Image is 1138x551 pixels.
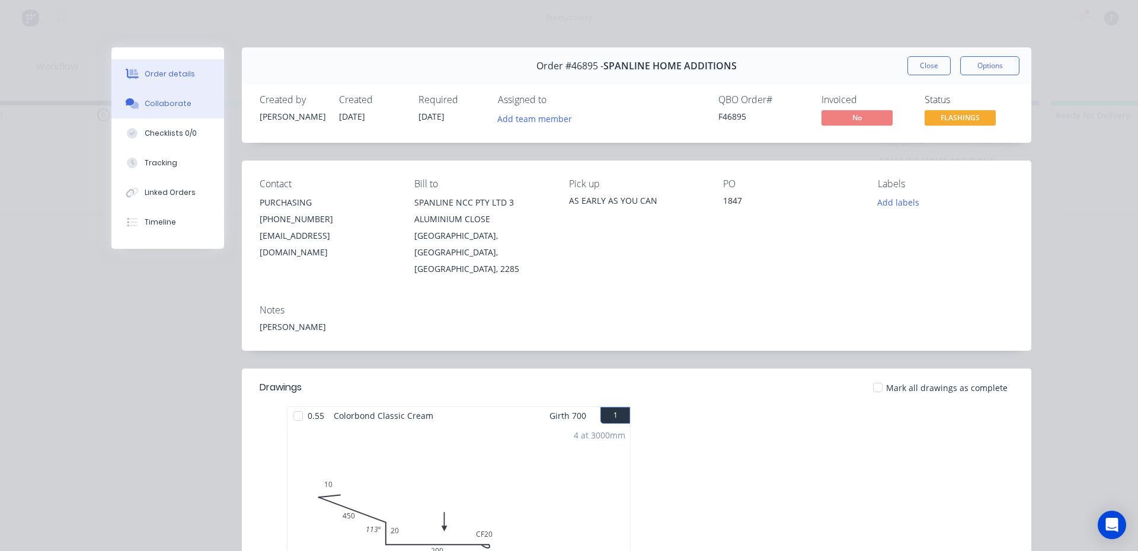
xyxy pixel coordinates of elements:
[549,407,586,424] span: Girth 700
[718,110,807,123] div: F46895
[303,407,329,424] span: 0.55
[260,321,1014,333] div: [PERSON_NAME]
[111,89,224,118] button: Collaborate
[260,228,395,261] div: [EMAIL_ADDRESS][DOMAIN_NAME]
[260,178,395,190] div: Contact
[339,94,404,105] div: Created
[145,98,191,109] div: Collaborate
[111,59,224,89] button: Order details
[821,110,893,125] span: No
[260,305,1014,316] div: Notes
[723,178,859,190] div: PO
[260,211,395,228] div: [PHONE_NUMBER]
[569,194,705,207] div: AS EARLY AS YOU CAN
[418,111,445,122] span: [DATE]
[111,207,224,237] button: Timeline
[925,110,996,125] span: FLASHINGS
[718,94,807,105] div: QBO Order #
[145,158,177,168] div: Tracking
[111,178,224,207] button: Linked Orders
[260,194,395,261] div: PURCHASING[PHONE_NUMBER][EMAIL_ADDRESS][DOMAIN_NAME]
[145,128,197,139] div: Checklists 0/0
[260,94,325,105] div: Created by
[145,69,195,79] div: Order details
[339,111,365,122] span: [DATE]
[260,110,325,123] div: [PERSON_NAME]
[111,148,224,178] button: Tracking
[821,94,910,105] div: Invoiced
[414,194,550,277] div: SPANLINE NCC PTY LTD 3 ALUMINIUM CLOSE[GEOGRAPHIC_DATA], [GEOGRAPHIC_DATA], [GEOGRAPHIC_DATA], 2285
[569,178,705,190] div: Pick up
[1098,511,1126,539] div: Open Intercom Messenger
[907,56,951,75] button: Close
[871,194,926,210] button: Add labels
[498,110,578,126] button: Add team member
[925,110,996,128] button: FLASHINGS
[878,178,1014,190] div: Labels
[260,380,302,395] div: Drawings
[418,94,484,105] div: Required
[886,382,1008,394] span: Mark all drawings as complete
[145,187,196,198] div: Linked Orders
[329,407,438,424] span: Colorbond Classic Cream
[111,118,224,148] button: Checklists 0/0
[603,60,737,72] span: SPANLINE HOME ADDITIONS
[414,178,550,190] div: Bill to
[925,94,1014,105] div: Status
[600,407,630,424] button: 1
[498,94,616,105] div: Assigned to
[414,228,550,277] div: [GEOGRAPHIC_DATA], [GEOGRAPHIC_DATA], [GEOGRAPHIC_DATA], 2285
[414,194,550,228] div: SPANLINE NCC PTY LTD 3 ALUMINIUM CLOSE
[574,429,625,441] div: 4 at 3000mm
[723,194,859,211] div: 1847
[491,110,578,126] button: Add team member
[536,60,603,72] span: Order #46895 -
[145,217,176,228] div: Timeline
[960,56,1019,75] button: Options
[260,194,395,211] div: PURCHASING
